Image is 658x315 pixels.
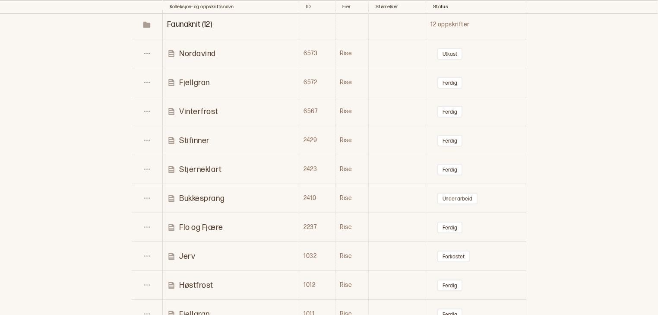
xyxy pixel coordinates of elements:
[179,251,195,261] p: Jerv
[335,155,369,184] td: Rise
[299,242,335,271] td: 1032
[167,251,298,261] a: Jerv
[437,193,478,204] button: Under arbeid
[437,106,462,118] button: Ferdig
[179,194,225,204] p: Bukkesprang
[437,251,470,262] button: Forkastet
[167,165,298,175] a: Stjerneklart
[437,164,462,175] button: Ferdig
[335,242,369,271] td: Rise
[179,136,210,146] p: Stifinner
[179,165,221,175] p: Stjerneklart
[132,20,162,29] span: Toggle Row Expanded
[299,39,335,68] td: 6573
[167,136,298,146] a: Stifinner
[437,280,462,291] button: Ferdig
[437,77,462,89] button: Ferdig
[426,10,526,39] td: 12 oppskrifter
[167,280,298,290] a: Høstfrost
[299,126,335,155] td: 2429
[437,48,462,60] button: Utkast
[167,49,298,59] a: Nordavind
[299,213,335,242] td: 2237
[179,107,218,117] p: Vinterfrost
[167,107,298,117] a: Vinterfrost
[179,78,210,88] p: Fjellgran
[299,68,335,97] td: 6572
[437,135,462,146] button: Ferdig
[179,223,223,232] p: Flo og Fjære
[335,126,369,155] td: Rise
[299,271,335,300] td: 1012
[335,271,369,300] td: Rise
[179,280,213,290] p: Høstfrost
[335,97,369,126] td: Rise
[335,213,369,242] td: Rise
[335,39,369,68] td: Rise
[299,184,335,213] td: 2410
[335,184,369,213] td: Rise
[167,20,212,29] span: Toggle Row Expanded
[167,78,298,88] a: Fjellgran
[299,155,335,184] td: 2423
[335,68,369,97] td: Rise
[179,49,216,59] p: Nordavind
[437,222,462,233] button: Ferdig
[299,97,335,126] td: 6567
[167,194,298,204] a: Bukkesprang
[167,223,298,232] a: Flo og Fjære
